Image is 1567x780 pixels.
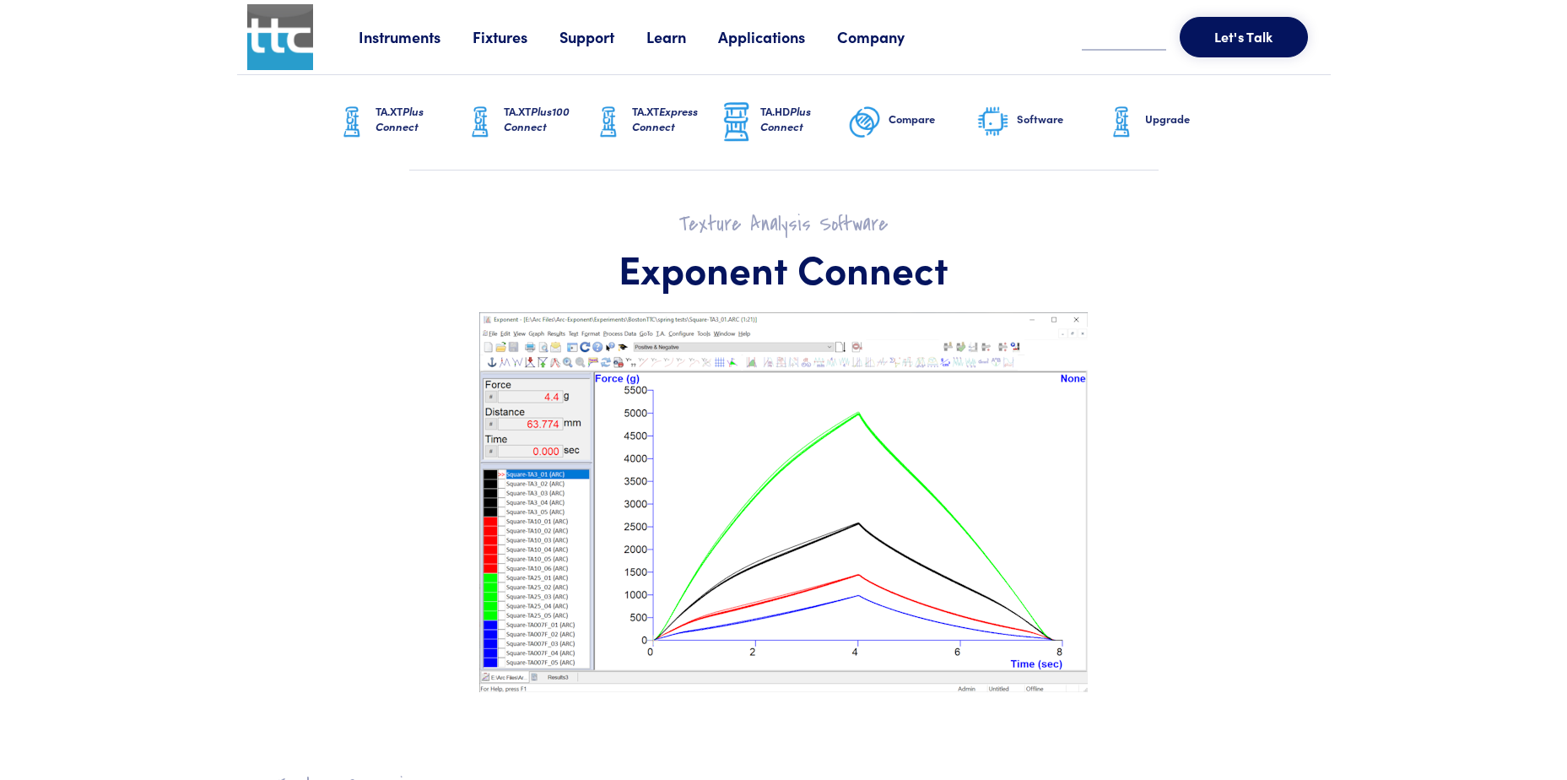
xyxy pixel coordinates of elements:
[359,26,473,47] a: Instruments
[976,105,1010,140] img: software-graphic.png
[976,75,1105,170] a: Software
[278,244,1290,293] h1: Exponent Connect
[473,26,559,47] a: Fixtures
[1017,111,1105,127] h6: Software
[479,312,1088,692] img: exponent-graphs.png
[335,75,463,170] a: TA.XTPlus Connect
[720,100,754,144] img: ta-hd-graphic.png
[760,103,811,134] span: Plus Connect
[278,211,1290,237] h2: Texture Analysis Software
[463,75,592,170] a: TA.XTPlus100 Connect
[837,26,937,47] a: Company
[504,104,592,134] h6: TA.XT
[848,75,976,170] a: Compare
[376,104,463,134] h6: TA.XT
[1105,75,1233,170] a: Upgrade
[632,104,720,134] h6: TA.XT
[335,101,369,144] img: ta-xt-graphic.png
[760,104,848,134] h6: TA.HD
[592,75,720,170] a: TA.XTExpress Connect
[463,101,497,144] img: ta-xt-graphic.png
[848,101,882,144] img: compare-graphic.png
[889,111,976,127] h6: Compare
[646,26,718,47] a: Learn
[592,101,625,144] img: ta-xt-graphic.png
[1145,111,1233,127] h6: Upgrade
[559,26,646,47] a: Support
[632,103,698,134] span: Express Connect
[718,26,837,47] a: Applications
[720,75,848,170] a: TA.HDPlus Connect
[376,103,424,134] span: Plus Connect
[247,4,313,70] img: ttc_logo_1x1_v1.0.png
[1105,101,1138,144] img: ta-xt-graphic.png
[504,103,570,134] span: Plus100 Connect
[1180,17,1308,57] button: Let's Talk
